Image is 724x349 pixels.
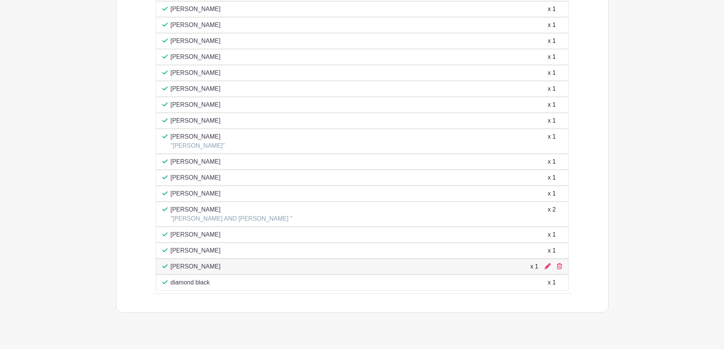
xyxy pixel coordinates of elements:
div: x 1 [548,5,556,14]
p: [PERSON_NAME] [171,132,225,141]
p: diamond black [171,278,210,287]
div: x 1 [548,230,556,239]
p: [PERSON_NAME] [171,21,221,30]
p: [PERSON_NAME] [171,116,221,125]
p: [PERSON_NAME] [171,262,221,271]
p: [PERSON_NAME] [171,189,221,198]
p: [PERSON_NAME] [171,205,293,214]
div: x 1 [548,157,556,166]
div: x 1 [548,84,556,93]
div: x 1 [548,278,556,287]
p: [PERSON_NAME] [171,5,221,14]
div: x 1 [548,52,556,62]
div: x 1 [548,116,556,125]
div: x 1 [548,68,556,77]
div: x 1 [548,173,556,182]
div: x 1 [548,189,556,198]
p: [PERSON_NAME] [171,68,221,77]
p: [PERSON_NAME] [171,230,221,239]
div: x 1 [548,21,556,30]
p: "[PERSON_NAME]" [171,141,225,150]
p: [PERSON_NAME] [171,36,221,46]
p: [PERSON_NAME] [171,84,221,93]
p: [PERSON_NAME] [171,246,221,255]
p: [PERSON_NAME] [171,52,221,62]
div: x 1 [530,262,538,271]
div: x 1 [548,100,556,109]
p: [PERSON_NAME] [171,173,221,182]
p: [PERSON_NAME] [171,100,221,109]
div: x 1 [548,36,556,46]
div: x 2 [548,205,556,223]
p: "[PERSON_NAME] AND [PERSON_NAME] " [171,214,293,223]
div: x 1 [548,246,556,255]
p: [PERSON_NAME] [171,157,221,166]
div: x 1 [548,132,556,150]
